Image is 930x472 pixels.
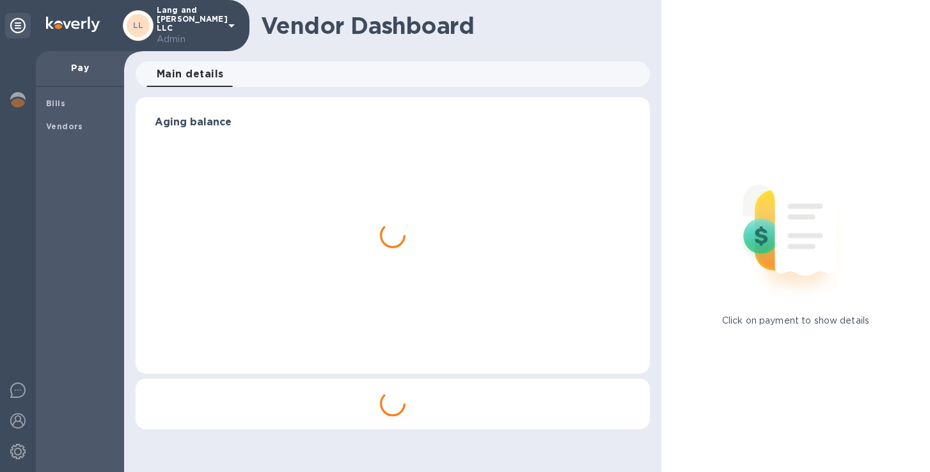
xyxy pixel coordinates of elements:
[155,116,631,129] h3: Aging balance
[157,6,221,46] p: Lang and [PERSON_NAME] LLC
[46,98,65,108] b: Bills
[157,65,224,83] span: Main details
[157,33,221,46] p: Admin
[46,61,114,74] p: Pay
[261,12,641,39] h1: Vendor Dashboard
[722,314,869,327] p: Click on payment to show details
[133,20,144,30] b: LL
[46,122,83,131] b: Vendors
[5,13,31,38] div: Unpin categories
[46,17,100,32] img: Logo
